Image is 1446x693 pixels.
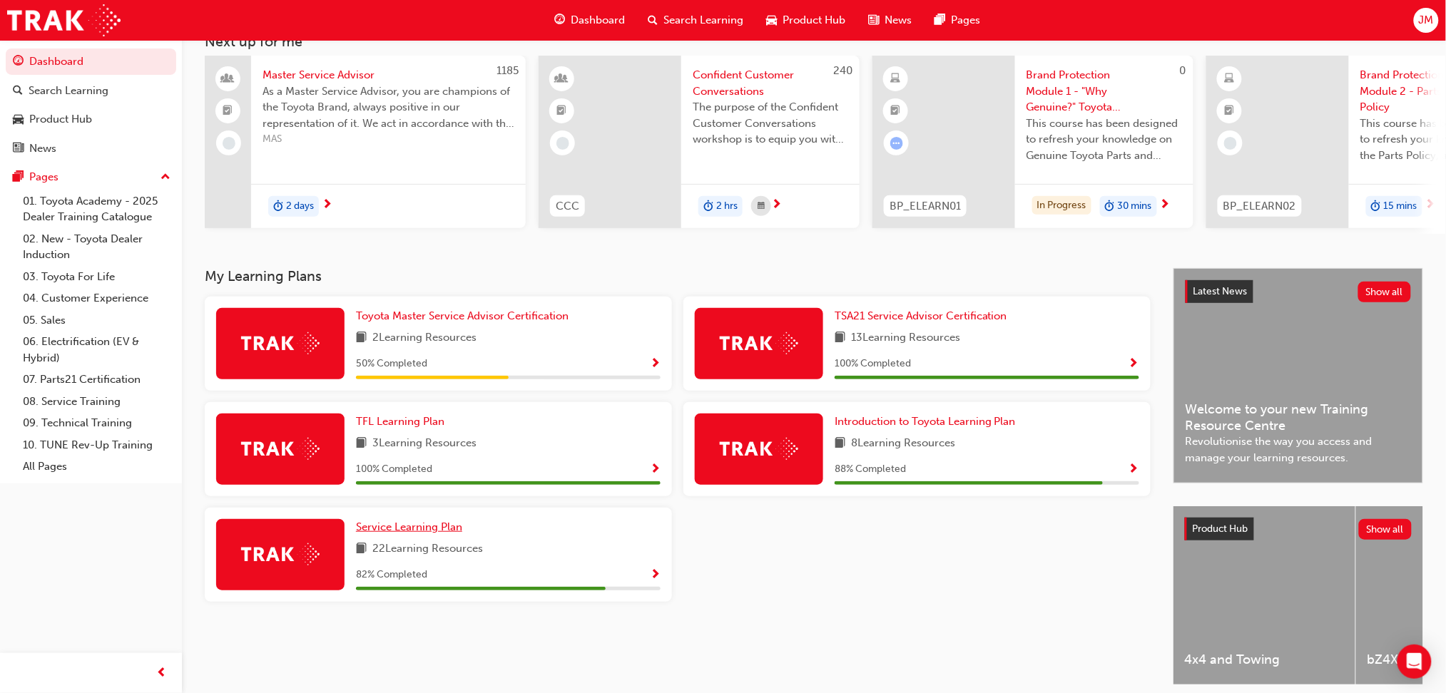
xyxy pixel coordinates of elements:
[29,140,56,157] div: News
[205,56,526,228] a: 1185Master Service AdvisorAs a Master Service Advisor, you are champions of the Toyota Brand, alw...
[13,171,24,184] span: pages-icon
[557,70,567,88] span: learningResourceType_INSTRUCTOR_LED-icon
[13,143,24,155] span: news-icon
[6,78,176,104] a: Search Learning
[1129,355,1139,373] button: Show Progress
[851,329,960,347] span: 13 Learning Resources
[6,106,176,133] a: Product Hub
[891,70,901,88] span: learningResourceType_ELEARNING-icon
[263,67,514,83] span: Master Service Advisor
[890,198,961,215] span: BP_ELEARN01
[356,415,444,428] span: TFL Learning Plan
[650,461,661,478] button: Show Progress
[1027,115,1182,164] span: This course has been designed to refresh your knowledge on Genuine Toyota Parts and Accessories s...
[720,438,798,460] img: Trak
[322,199,332,212] span: next-icon
[273,197,283,216] span: duration-icon
[771,199,782,212] span: next-icon
[223,70,233,88] span: people-icon
[720,332,798,354] img: Trak
[835,356,911,372] span: 100 % Completed
[557,102,567,120] span: booktick-icon
[872,56,1193,228] a: 0BP_ELEARN01Brand Protection Module 1 - "Why Genuine?" Toyota Genuine Parts and AccessoriesThis c...
[1185,518,1412,540] a: Product HubShow all
[356,520,462,533] span: Service Learning Plan
[1193,523,1248,535] span: Product Hub
[1397,645,1432,679] div: Open Intercom Messenger
[923,6,992,35] a: pages-iconPages
[755,6,857,35] a: car-iconProduct Hub
[223,137,235,150] span: learningRecordVerb_NONE-icon
[1186,401,1411,433] span: Welcome to your new Training Resource Centre
[554,11,565,29] span: guage-icon
[17,228,176,266] a: 02. New - Toyota Dealer Induction
[556,198,579,215] span: CCC
[13,113,24,126] span: car-icon
[263,83,514,132] span: As a Master Service Advisor, you are champions of the Toyota Brand, always positive in our repres...
[1129,461,1139,478] button: Show Progress
[372,540,483,558] span: 22 Learning Resources
[835,415,1016,428] span: Introduction to Toyota Learning Plan
[1173,268,1423,483] a: Latest NewsShow allWelcome to your new Training Resource CentreRevolutionise the way you access a...
[835,309,1007,322] span: TSA21 Service Advisor Certification
[356,356,427,372] span: 50 % Completed
[650,566,661,584] button: Show Progress
[6,135,176,162] a: News
[648,11,658,29] span: search-icon
[356,435,367,453] span: book-icon
[7,4,121,36] img: Trak
[17,369,176,391] a: 07. Parts21 Certification
[1185,652,1344,668] span: 4x4 and Towing
[835,308,1013,324] a: TSA21 Service Advisor Certification
[286,198,314,215] span: 2 days
[241,543,320,565] img: Trak
[17,412,176,434] a: 09. Technical Training
[161,168,170,187] span: up-icon
[539,56,860,228] a: 240CCCConfident Customer ConversationsThe purpose of the Confident Customer Conversations worksho...
[205,268,1151,284] h3: My Learning Plans
[935,11,945,29] span: pages-icon
[356,329,367,347] span: book-icon
[891,102,901,120] span: booktick-icon
[835,435,845,453] span: book-icon
[650,358,661,371] span: Show Progress
[851,435,955,453] span: 8 Learning Resources
[1173,506,1355,684] a: 4x4 and Towing
[17,266,176,288] a: 03. Toyota For Life
[783,12,845,29] span: Product Hub
[758,197,765,215] span: calendar-icon
[951,12,980,29] span: Pages
[13,56,24,68] span: guage-icon
[17,456,176,478] a: All Pages
[1414,8,1439,33] button: JM
[693,99,848,148] span: The purpose of the Confident Customer Conversations workshop is to equip you with tools to commun...
[650,569,661,582] span: Show Progress
[1027,67,1182,115] span: Brand Protection Module 1 - "Why Genuine?" Toyota Genuine Parts and Accessories
[1129,358,1139,371] span: Show Progress
[835,461,906,478] span: 88 % Completed
[17,287,176,309] a: 04. Customer Experience
[1032,196,1091,215] div: In Progress
[693,67,848,99] span: Confident Customer Conversations
[17,309,176,332] a: 05. Sales
[1224,137,1237,150] span: learningRecordVerb_NONE-icon
[13,85,23,98] span: search-icon
[356,519,468,535] a: Service Learning Plan
[1118,198,1152,215] span: 30 mins
[1186,433,1411,466] span: Revolutionise the way you access and manage your learning resources.
[6,164,176,190] button: Pages
[835,329,845,347] span: book-icon
[1105,197,1115,216] span: duration-icon
[223,102,233,120] span: booktick-icon
[636,6,755,35] a: search-iconSearch Learning
[833,64,852,77] span: 240
[716,198,738,215] span: 2 hrs
[1225,70,1235,88] span: learningResourceType_ELEARNING-icon
[29,169,58,185] div: Pages
[857,6,923,35] a: news-iconNews
[497,64,519,77] span: 1185
[650,355,661,373] button: Show Progress
[1223,198,1296,215] span: BP_ELEARN02
[157,664,168,682] span: prev-icon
